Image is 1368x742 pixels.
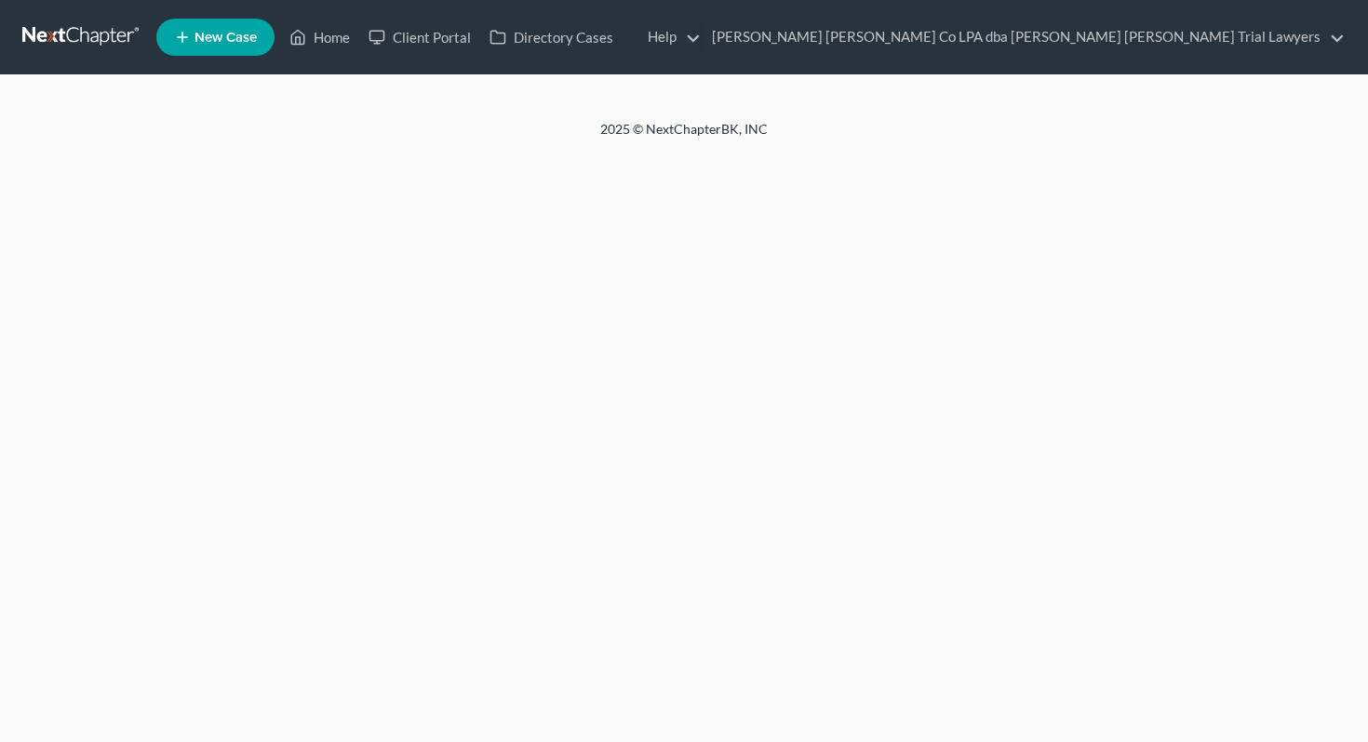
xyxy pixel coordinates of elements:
a: Directory Cases [480,20,623,54]
div: 2025 © NextChapterBK, INC [154,120,1214,153]
a: [PERSON_NAME] [PERSON_NAME] Co LPA dba [PERSON_NAME] [PERSON_NAME] Trial Lawyers [703,20,1345,54]
new-legal-case-button: New Case [156,19,275,56]
a: Home [280,20,359,54]
a: Client Portal [359,20,480,54]
a: Help [638,20,701,54]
